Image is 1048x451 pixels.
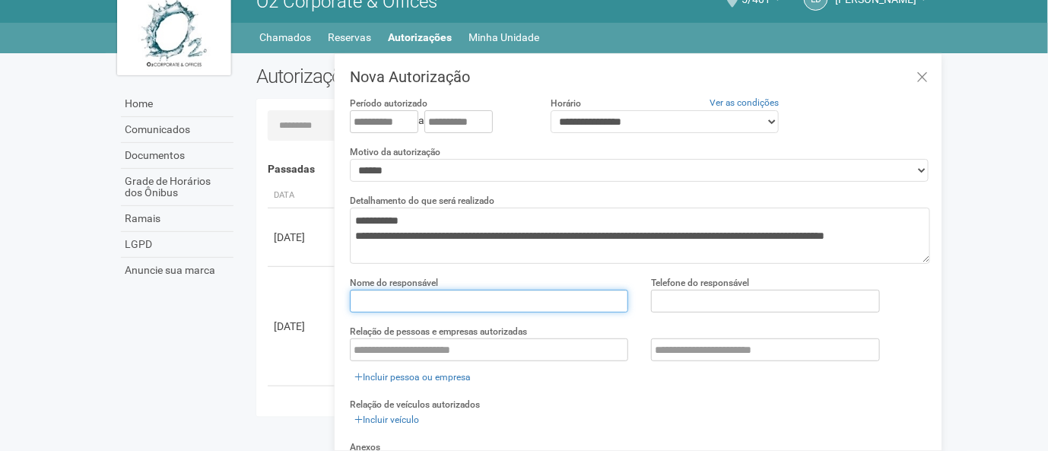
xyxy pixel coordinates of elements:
a: Comunicados [121,117,233,143]
a: Grade de Horários dos Ônibus [121,169,233,206]
label: Telefone do responsável [651,276,749,290]
a: Ramais [121,206,233,232]
label: Relação de pessoas e empresas autorizadas [350,325,527,338]
label: Detalhamento do que será realizado [350,194,494,208]
h2: Autorizações [256,65,582,87]
a: Anuncie sua marca [121,258,233,283]
label: Período autorizado [350,97,427,110]
a: Ver as condições [710,97,780,108]
label: Motivo da autorização [350,145,440,159]
a: LGPD [121,232,233,258]
label: Nome do responsável [350,276,438,290]
a: Incluir pessoa ou empresa [350,369,475,386]
div: [DATE] [274,230,330,245]
a: Documentos [121,143,233,169]
a: Home [121,91,233,117]
a: Minha Unidade [468,27,539,48]
a: Chamados [259,27,311,48]
a: Reservas [328,27,371,48]
label: Relação de veículos autorizados [350,398,480,411]
h3: Nova Autorização [350,69,930,84]
label: Horário [551,97,581,110]
h4: Passadas [268,164,919,175]
a: Incluir veículo [350,411,424,428]
a: Autorizações [388,27,452,48]
div: a [350,110,528,133]
th: Data [268,183,336,208]
div: [DATE] [274,319,330,334]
